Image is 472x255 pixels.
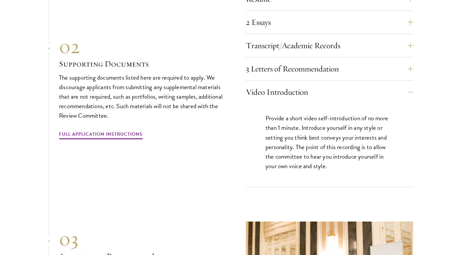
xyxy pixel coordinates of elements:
[59,73,226,120] p: The supporting documents listed here are required to apply. We discourage applicants from submitt...
[265,113,393,170] p: Provide a short video self-introduction of no more than 1 minute. Introduce yourself in any style...
[246,14,413,30] button: 2 Essays
[246,84,413,100] button: Video Introduction
[246,38,413,53] button: Transcript/Academic Records
[59,35,226,58] div: 02
[246,61,413,77] button: 3 Letters of Recommendation
[59,227,226,251] div: 03
[59,58,226,69] h3: Supporting Documents
[59,130,143,140] a: Full Application Instructions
